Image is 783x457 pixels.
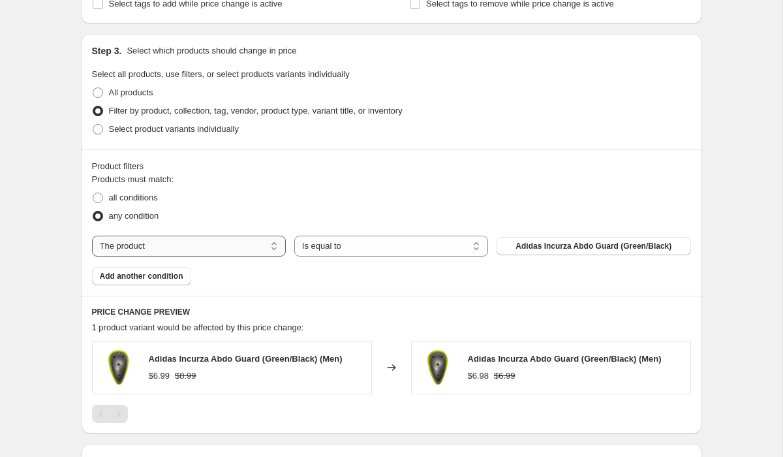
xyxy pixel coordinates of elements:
button: Add another condition [92,267,191,285]
button: Adidas Incurza Abdo Guard (Green/Black) [497,237,690,255]
img: 3__75952.1652899375.600.600_80x.png [99,348,138,387]
span: $8.99 [175,371,196,381]
h6: PRICE CHANGE PREVIEW [92,307,691,317]
h2: Step 3. [92,44,122,57]
nav: Pagination [92,405,128,423]
span: Adidas Incurza Abdo Guard (Green/Black) (Men) [468,354,662,364]
span: $6.99 [494,371,515,381]
span: Select all products, use filters, or select products variants individually [92,69,350,79]
span: any condition [109,211,159,221]
span: Filter by product, collection, tag, vendor, product type, variant title, or inventory [109,106,403,116]
div: Product filters [92,160,691,173]
span: $6.98 [468,371,489,381]
span: Add another condition [100,271,183,281]
span: all conditions [109,193,158,202]
span: Adidas Incurza Abdo Guard (Green/Black) [515,241,671,251]
span: 1 product variant would be affected by this price change: [92,323,304,332]
span: All products [109,87,153,97]
span: $6.99 [149,371,170,381]
span: Products must match: [92,174,174,184]
span: Select product variants individually [109,124,239,134]
img: 3__75952.1652899375.600.600_80x.png [418,348,457,387]
span: Adidas Incurza Abdo Guard (Green/Black) (Men) [149,354,343,364]
p: Select which products should change in price [127,44,296,57]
